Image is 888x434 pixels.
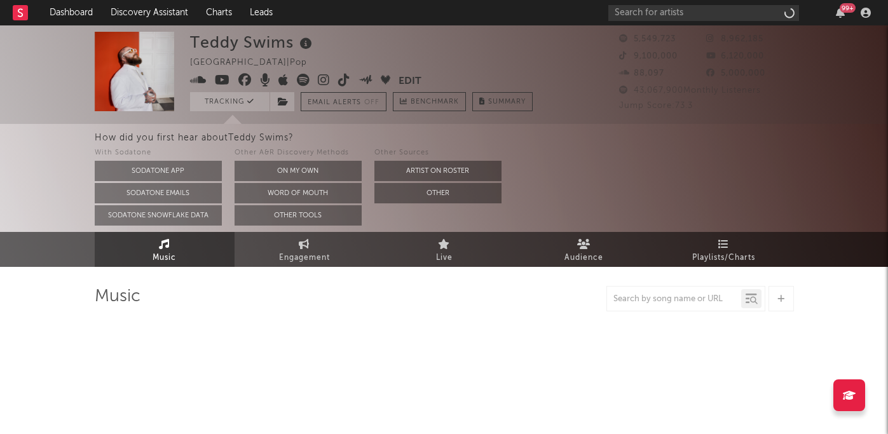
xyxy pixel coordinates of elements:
[374,161,502,181] button: Artist on Roster
[301,92,386,111] button: Email AlertsOff
[619,102,693,110] span: Jump Score: 73.3
[95,161,222,181] button: Sodatone App
[514,232,654,267] a: Audience
[235,183,362,203] button: Word Of Mouth
[619,86,761,95] span: 43,067,900 Monthly Listeners
[95,205,222,226] button: Sodatone Snowflake Data
[95,232,235,267] a: Music
[692,250,755,266] span: Playlists/Charts
[619,69,664,78] span: 88,097
[836,8,845,18] button: 99+
[190,55,322,71] div: [GEOGRAPHIC_DATA] | Pop
[279,250,330,266] span: Engagement
[95,183,222,203] button: Sodatone Emails
[235,146,362,161] div: Other A&R Discovery Methods
[374,146,502,161] div: Other Sources
[564,250,603,266] span: Audience
[95,146,222,161] div: With Sodatone
[619,35,676,43] span: 5,549,723
[153,250,176,266] span: Music
[190,92,270,111] button: Tracking
[374,232,514,267] a: Live
[619,52,678,60] span: 9,100,000
[608,5,799,21] input: Search for artists
[654,232,794,267] a: Playlists/Charts
[840,3,856,13] div: 99 +
[235,205,362,226] button: Other Tools
[436,250,453,266] span: Live
[374,183,502,203] button: Other
[411,95,459,110] span: Benchmark
[190,32,315,53] div: Teddy Swims
[706,69,765,78] span: 5,000,000
[364,99,379,106] em: Off
[488,98,526,105] span: Summary
[235,161,362,181] button: On My Own
[393,92,466,111] a: Benchmark
[607,294,741,304] input: Search by song name or URL
[399,74,421,90] button: Edit
[235,232,374,267] a: Engagement
[706,52,764,60] span: 6,120,000
[706,35,763,43] span: 8,962,185
[472,92,533,111] button: Summary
